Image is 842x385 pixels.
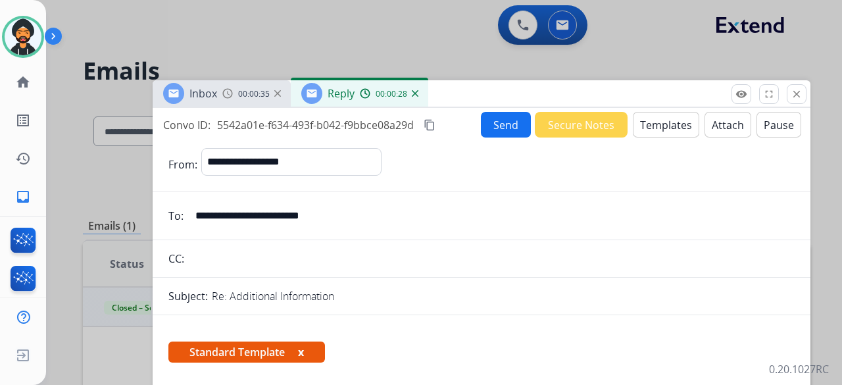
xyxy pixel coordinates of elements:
[424,119,435,131] mat-icon: content_copy
[15,113,31,128] mat-icon: list_alt
[756,112,801,138] button: Pause
[328,86,355,101] span: Reply
[763,88,775,100] mat-icon: fullscreen
[376,89,407,99] span: 00:00:28
[168,157,197,172] p: From:
[735,88,747,100] mat-icon: remove_red_eye
[168,208,184,224] p: To:
[481,112,531,138] button: Send
[168,288,208,304] p: Subject:
[791,88,803,100] mat-icon: close
[189,86,217,101] span: Inbox
[238,89,270,99] span: 00:00:35
[535,112,628,138] button: Secure Notes
[163,117,210,133] p: Convo ID:
[769,361,829,377] p: 0.20.1027RC
[15,151,31,167] mat-icon: history
[633,112,699,138] button: Templates
[5,18,41,55] img: avatar
[217,118,414,132] span: 5542a01e-f634-493f-b042-f9bbce08a29d
[212,288,334,304] p: Re: Additional Information
[15,189,31,205] mat-icon: inbox
[15,74,31,90] mat-icon: home
[168,251,184,267] p: CC:
[298,344,304,360] button: x
[168,342,325,363] span: Standard Template
[705,112,751,138] button: Attach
